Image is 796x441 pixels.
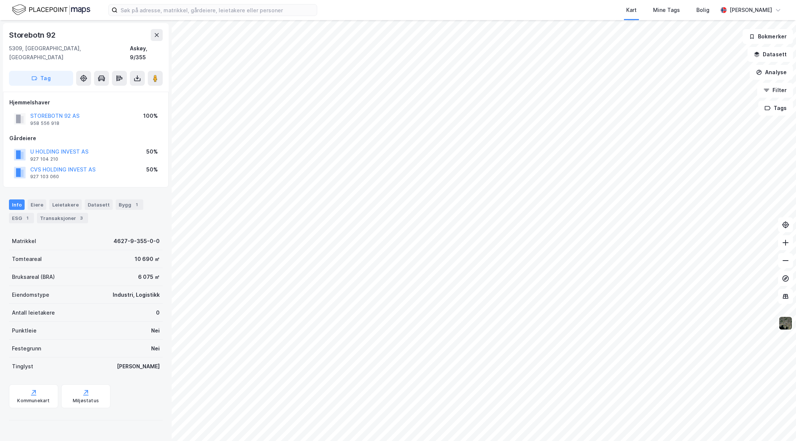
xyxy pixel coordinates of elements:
div: Bolig [696,6,709,15]
div: Gårdeiere [9,134,162,143]
div: 1 [24,214,31,222]
div: Hjemmelshaver [9,98,162,107]
div: 0 [156,308,160,317]
button: Datasett [747,47,793,62]
div: 958 556 918 [30,120,59,126]
button: Tag [9,71,73,86]
div: Antall leietakere [12,308,55,317]
div: Tomteareal [12,255,42,264]
div: Bruksareal (BRA) [12,273,55,281]
div: 50% [146,147,158,156]
div: 10 690 ㎡ [135,255,160,264]
div: Matrikkel [12,237,36,246]
img: 9k= [778,316,793,330]
div: [PERSON_NAME] [117,362,160,371]
div: Askøy, 9/355 [130,44,163,62]
div: 927 103 060 [30,174,59,180]
div: Eiendomstype [12,290,49,299]
iframe: Chat Widget [759,405,796,441]
div: Kart [626,6,637,15]
div: Datasett [85,199,113,210]
div: Leietakere [49,199,82,210]
div: 927 104 210 [30,156,58,162]
button: Tags [758,101,793,116]
div: 5309, [GEOGRAPHIC_DATA], [GEOGRAPHIC_DATA] [9,44,130,62]
button: Bokmerker [743,29,793,44]
button: Filter [757,83,793,98]
div: Tinglyst [12,362,33,371]
div: 4627-9-355-0-0 [113,237,160,246]
div: Info [9,199,25,210]
div: 100% [143,111,158,120]
div: Festegrunn [12,344,41,353]
div: Nei [151,326,160,335]
div: Kommunekart [17,398,50,404]
div: Mine Tags [653,6,680,15]
img: logo.f888ab2527a4732fd821a326f86c7f29.svg [12,3,90,16]
div: [PERSON_NAME] [730,6,772,15]
div: 50% [146,165,158,174]
div: Bygg [116,199,143,210]
div: Punktleie [12,326,37,335]
div: Nei [151,344,160,353]
div: Industri, Logistikk [113,290,160,299]
div: Transaksjoner [37,213,88,223]
button: Analyse [750,65,793,80]
div: ESG [9,213,34,223]
div: Storebotn 92 [9,29,57,41]
div: Eiere [28,199,46,210]
div: 6 075 ㎡ [138,273,160,281]
div: Miljøstatus [73,398,99,404]
div: 1 [133,201,140,208]
div: Kontrollprogram for chat [759,405,796,441]
div: 3 [78,214,85,222]
input: Søk på adresse, matrikkel, gårdeiere, leietakere eller personer [118,4,317,16]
